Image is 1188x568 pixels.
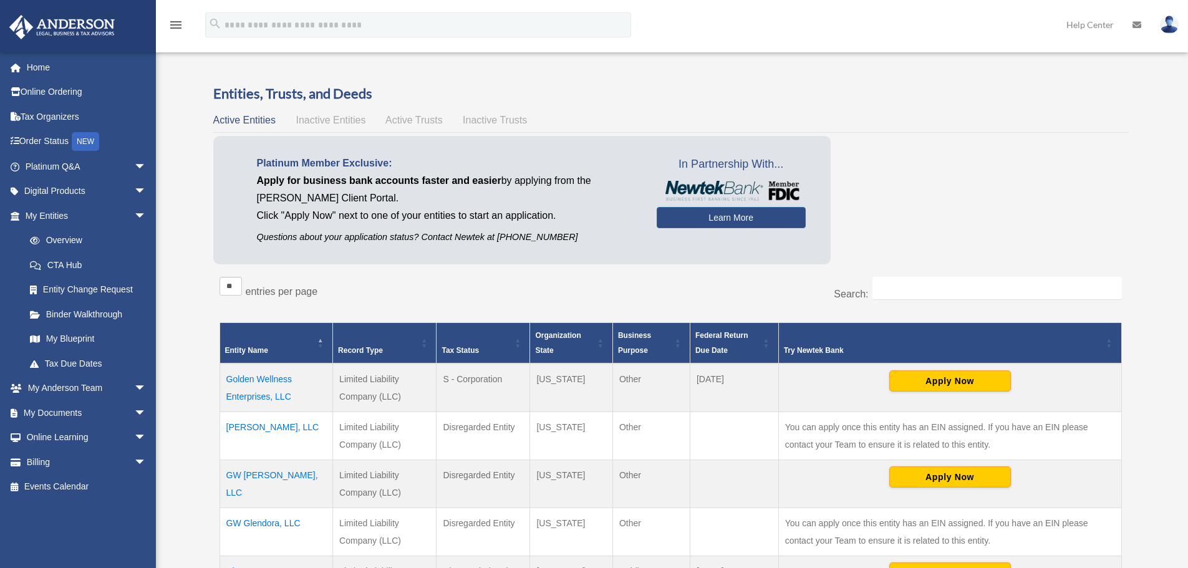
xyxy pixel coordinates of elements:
span: arrow_drop_down [134,425,159,451]
div: Try Newtek Bank [784,343,1103,358]
td: [US_STATE] [530,508,612,556]
span: Entity Name [225,346,268,355]
th: Entity Name: Activate to invert sorting [220,323,333,364]
span: Active Trusts [385,115,443,125]
td: [US_STATE] [530,460,612,508]
a: Entity Change Request [17,277,159,302]
span: Inactive Entities [296,115,365,125]
a: Learn More [657,207,806,228]
span: Record Type [338,346,383,355]
td: Limited Liability Company (LLC) [333,363,437,412]
a: menu [168,22,183,32]
td: [PERSON_NAME], LLC [220,412,333,460]
a: My Blueprint [17,327,159,352]
td: [US_STATE] [530,412,612,460]
span: arrow_drop_down [134,203,159,229]
td: Other [612,460,690,508]
td: You can apply once this entity has an EIN assigned. If you have an EIN please contact your Team t... [778,412,1121,460]
th: Federal Return Due Date: Activate to sort [690,323,778,364]
a: Digital Productsarrow_drop_down [9,179,165,204]
a: Events Calendar [9,474,165,499]
a: Online Learningarrow_drop_down [9,425,165,450]
label: entries per page [246,286,318,297]
label: Search: [834,289,868,299]
a: Online Ordering [9,80,165,105]
img: NewtekBankLogoSM.png [663,181,799,201]
p: Platinum Member Exclusive: [257,155,638,172]
a: Tax Due Dates [17,351,159,376]
span: Active Entities [213,115,276,125]
a: Platinum Q&Aarrow_drop_down [9,154,165,179]
p: Click "Apply Now" next to one of your entities to start an application. [257,207,638,224]
td: Limited Liability Company (LLC) [333,508,437,556]
td: Golden Wellness Enterprises, LLC [220,363,333,412]
th: Try Newtek Bank : Activate to sort [778,323,1121,364]
td: Disregarded Entity [437,508,530,556]
td: Other [612,412,690,460]
span: Tax Status [442,346,479,355]
span: arrow_drop_down [134,154,159,180]
th: Tax Status: Activate to sort [437,323,530,364]
span: Federal Return Due Date [695,331,748,355]
span: Inactive Trusts [463,115,527,125]
div: NEW [72,132,99,151]
td: GW [PERSON_NAME], LLC [220,460,333,508]
td: Other [612,363,690,412]
a: Binder Walkthrough [17,302,159,327]
td: S - Corporation [437,363,530,412]
a: My Documentsarrow_drop_down [9,400,165,425]
p: Questions about your application status? Contact Newtek at [PHONE_NUMBER] [257,229,638,245]
p: by applying from the [PERSON_NAME] Client Portal. [257,172,638,207]
a: CTA Hub [17,253,159,277]
img: User Pic [1160,16,1179,34]
a: Overview [17,228,153,253]
a: Home [9,55,165,80]
span: Apply for business bank accounts faster and easier [257,175,501,186]
span: arrow_drop_down [134,400,159,426]
td: Disregarded Entity [437,460,530,508]
button: Apply Now [889,370,1011,392]
img: Anderson Advisors Platinum Portal [6,15,118,39]
i: menu [168,17,183,32]
td: GW Glendora, LLC [220,508,333,556]
a: My Entitiesarrow_drop_down [9,203,159,228]
span: In Partnership With... [657,155,806,175]
span: Business Purpose [618,331,651,355]
td: Disregarded Entity [437,412,530,460]
i: search [208,17,222,31]
a: Order StatusNEW [9,129,165,155]
td: [US_STATE] [530,363,612,412]
td: Limited Liability Company (LLC) [333,412,437,460]
td: You can apply once this entity has an EIN assigned. If you have an EIN please contact your Team t... [778,508,1121,556]
h3: Entities, Trusts, and Deeds [213,84,1128,103]
span: Organization State [535,331,581,355]
td: Limited Liability Company (LLC) [333,460,437,508]
a: Tax Organizers [9,104,165,129]
th: Business Purpose: Activate to sort [612,323,690,364]
a: Billingarrow_drop_down [9,450,165,474]
span: arrow_drop_down [134,179,159,205]
th: Record Type: Activate to sort [333,323,437,364]
span: arrow_drop_down [134,450,159,475]
td: Other [612,508,690,556]
button: Apply Now [889,466,1011,488]
a: My Anderson Teamarrow_drop_down [9,376,165,401]
td: [DATE] [690,363,778,412]
th: Organization State: Activate to sort [530,323,612,364]
span: arrow_drop_down [134,376,159,402]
